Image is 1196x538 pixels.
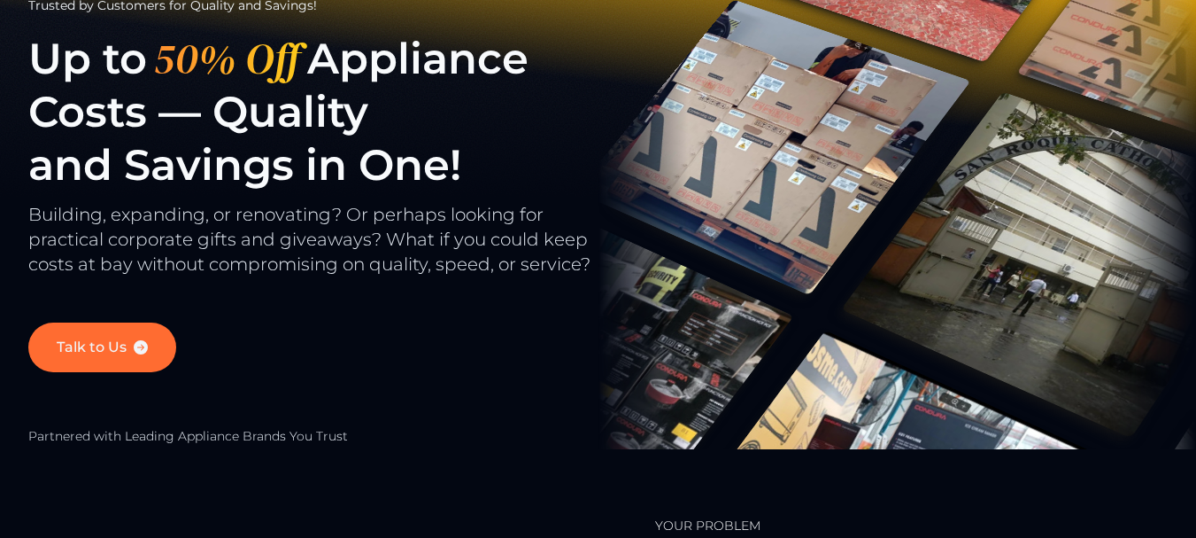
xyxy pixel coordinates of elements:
[103,158,244,337] span: We're online!
[28,202,637,294] p: Building, expanding, or renovating? Or perhaps looking for practical corporate gifts and giveaway...
[9,354,337,416] textarea: Type your message and hit 'Enter'
[290,9,333,51] div: Minimize live chat window
[28,32,637,191] h1: Up to Appliance Costs — Quality and Savings in One!
[28,323,176,372] a: Talk to Us
[147,32,307,85] span: 50% Off
[92,99,297,122] div: Chat with us now
[28,429,637,445] h2: Partnered with Leading Appliance Brands You Trust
